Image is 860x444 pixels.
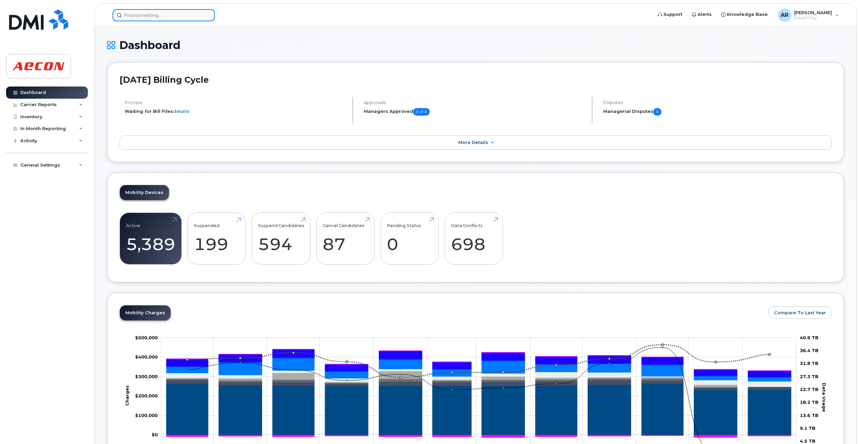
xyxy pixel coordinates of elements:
tspan: $0 [152,432,158,438]
tspan: 36.4 TB [800,348,818,353]
h5: Managerial Disputes [603,108,832,116]
tspan: $500,000 [135,335,158,340]
g: $0 [135,413,158,418]
a: Pending Status 0 [387,216,432,261]
a: Mobility Devices [120,185,169,200]
tspan: 27.3 TB [800,374,818,379]
g: $0 [135,335,158,340]
h2: [DATE] Billing Cycle [120,75,832,85]
g: HST [166,350,791,377]
a: Suspended 199 [194,216,239,261]
tspan: 31.8 TB [800,361,818,366]
tspan: Data Usage [821,383,827,412]
h1: Dashboard [107,39,844,51]
button: Compare To Last Year [768,306,832,319]
tspan: Charges [124,385,130,406]
tspan: $400,000 [135,354,158,360]
g: GST [166,357,791,377]
tspan: $100,000 [135,413,158,418]
span: 0 [653,108,661,116]
tspan: $300,000 [135,374,158,379]
g: QST [166,349,791,371]
g: $0 [135,393,158,399]
span: More Details [458,140,488,145]
span: 0 of 0 [413,108,430,116]
g: $0 [135,354,158,360]
g: Hardware [166,369,791,387]
tspan: 4.5 TB [800,439,815,444]
span: Compare To Last Year [774,310,826,316]
g: PST [166,349,791,371]
h5: Managers Approved [364,108,586,116]
g: Rate Plan [166,384,791,435]
a: Data Conflicts 698 [451,216,497,261]
h4: Disputes [603,100,832,105]
g: Credits [166,435,791,438]
tspan: 22.7 TB [800,387,818,392]
a: Active 5,389 [126,216,175,261]
a: Mobility Charges [120,305,171,320]
g: $0 [135,374,158,379]
g: Features [166,358,791,381]
h4: Approvals [364,100,586,105]
tspan: $200,000 [135,393,158,399]
tspan: 9.1 TB [800,425,815,431]
tspan: 40.9 TB [800,335,818,340]
a: details [173,108,189,114]
h4: Process [125,100,347,105]
a: Cancel Candidates 87 [323,216,368,261]
tspan: 18.2 TB [800,400,818,405]
tspan: 13.6 TB [800,413,818,418]
a: Suspend Candidates 594 [258,216,304,261]
li: Waiting for Bill Files [125,108,347,115]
